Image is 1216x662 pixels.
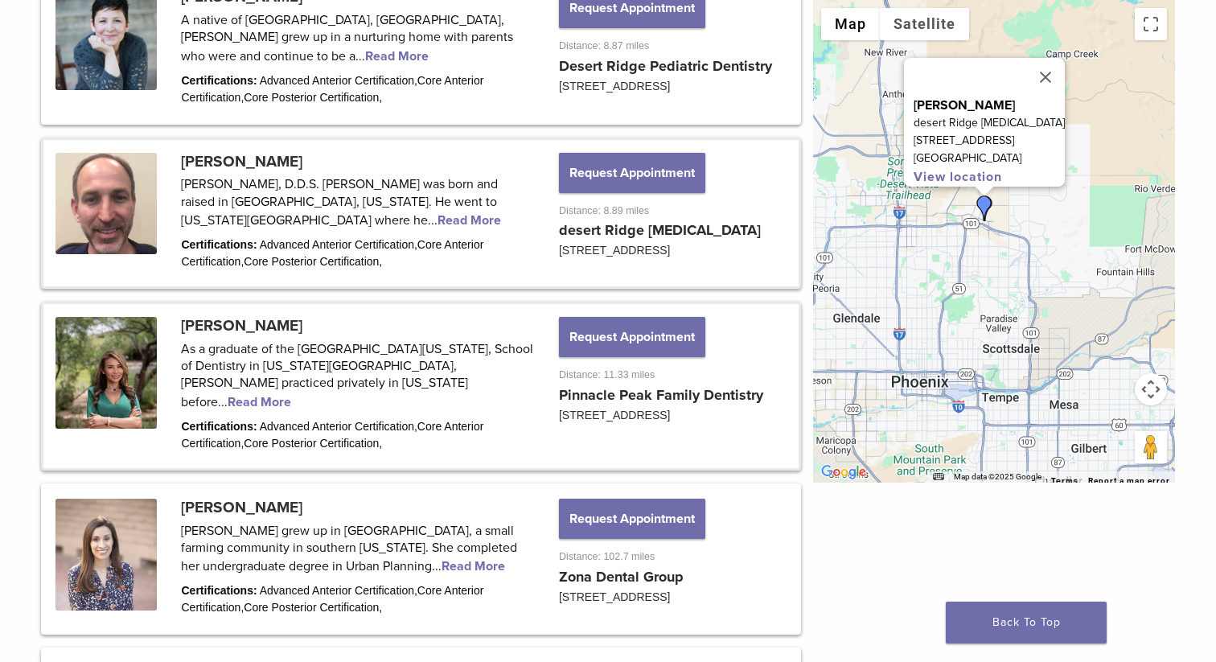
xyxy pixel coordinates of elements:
[817,462,870,483] a: Open this area in Google Maps (opens a new window)
[933,471,944,483] button: Keyboard shortcuts
[972,195,997,221] div: Dr. Greg Libby
[1135,431,1167,463] button: Drag Pegman onto the map to open Street View
[914,114,1065,132] p: desert Ridge [MEDICAL_DATA]
[559,317,705,357] button: Request Appointment
[1026,58,1065,97] button: Close
[821,8,880,40] button: Show street map
[914,132,1065,150] p: [STREET_ADDRESS]
[559,153,705,193] button: Request Appointment
[817,462,870,483] img: Google
[1135,8,1167,40] button: Toggle fullscreen view
[914,150,1065,167] p: [GEOGRAPHIC_DATA]
[946,602,1107,643] a: Back To Top
[914,169,1002,185] a: View location
[880,8,969,40] button: Show satellite imagery
[954,472,1041,481] span: Map data ©2025 Google
[1135,373,1167,405] button: Map camera controls
[559,499,705,539] button: Request Appointment
[914,97,1065,114] p: [PERSON_NAME]
[1088,476,1170,485] a: Report a map error
[1051,476,1078,486] a: Terms (opens in new tab)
